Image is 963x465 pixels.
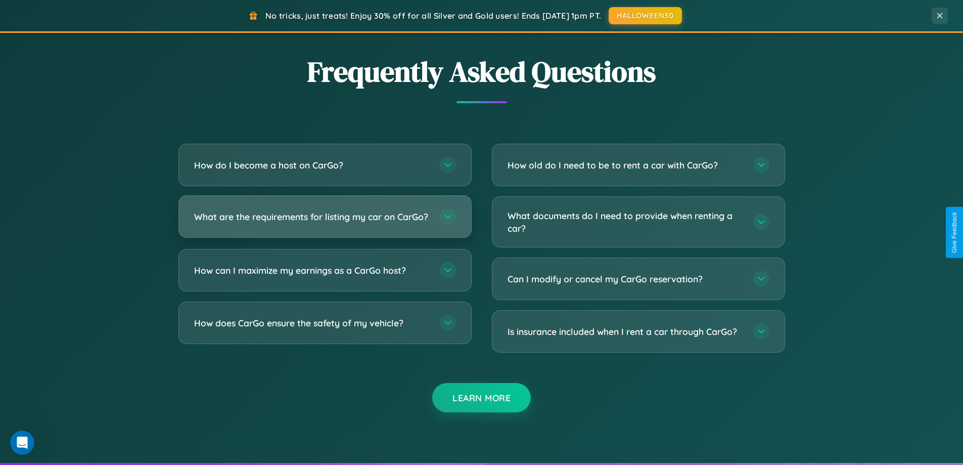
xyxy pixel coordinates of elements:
button: HALLOWEEN30 [609,7,682,24]
h3: What are the requirements for listing my car on CarGo? [194,210,430,223]
h3: How do I become a host on CarGo? [194,159,430,172]
h3: How does CarGo ensure the safety of my vehicle? [194,317,430,329]
div: Give Feedback [951,212,958,253]
h3: How old do I need to be to rent a car with CarGo? [508,159,743,172]
button: Learn More [432,383,531,412]
span: No tricks, just treats! Enjoy 30% off for all Silver and Gold users! Ends [DATE] 1pm PT. [265,11,601,21]
h3: Can I modify or cancel my CarGo reservation? [508,273,743,285]
h3: What documents do I need to provide when renting a car? [508,209,743,234]
h3: How can I maximize my earnings as a CarGo host? [194,264,430,277]
h3: Is insurance included when I rent a car through CarGo? [508,325,743,338]
h2: Frequently Asked Questions [178,52,785,91]
iframe: Intercom live chat [10,431,34,455]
